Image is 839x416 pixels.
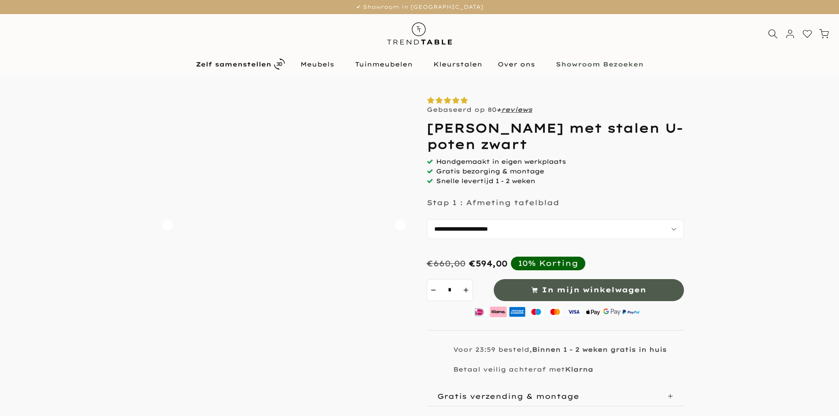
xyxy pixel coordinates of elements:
button: Carousel Next Arrow [395,220,406,230]
a: Meubels [292,59,347,70]
span: In mijn winkelwagen [542,283,646,296]
button: In mijn winkelwagen [494,279,684,301]
img: Douglas bartafel met stalen U-poten zwart [155,357,205,407]
img: Douglas bartafel met stalen U-poten zwart [155,96,413,353]
p: Stap 1 : Afmeting tafelblad [427,198,559,207]
strong: + [496,106,501,114]
p: Voor 23:59 besteld, [453,346,667,353]
img: trend-table [381,14,458,53]
img: Douglas bartafel met stalen U-poten zwart [259,357,309,407]
div: 10% Korting [518,258,578,268]
span: Snelle levertijd 1 - 2 weken [436,177,535,185]
a: Kleurstalen [425,59,490,70]
a: reviews [501,106,532,114]
a: Tuinmeubelen [347,59,425,70]
input: Quantity [440,279,460,301]
a: Over ons [490,59,548,70]
button: Carousel Back Arrow [163,220,173,230]
span: Handgemaakt in eigen werkplaats [436,158,566,166]
div: €594,00 [469,258,507,269]
a: Showroom Bezoeken [548,59,651,70]
b: Zelf samenstellen [196,61,271,67]
img: Douglas bartafel met stalen U-poten zwart [311,357,361,407]
button: increment [460,279,473,301]
strong: Binnen 1 - 2 weken gratis in huis [532,346,667,353]
p: ✔ Showroom in [GEOGRAPHIC_DATA] [11,2,828,12]
select: autocomplete="off" [427,219,684,239]
button: decrement [427,279,440,301]
b: Showroom Bezoeken [556,61,643,67]
strong: Klarna [565,365,593,373]
img: Douglas bartafel met stalen U-poten zwart gepoedercoat [363,357,413,407]
a: Zelf samenstellen [188,56,292,72]
p: Gebaseerd op 80 [427,106,532,114]
p: Gratis verzending & montage [437,392,579,401]
span: Gratis bezorging & montage [436,167,544,175]
p: Betaal veilig achteraf met [453,365,593,373]
h1: [PERSON_NAME] met stalen U-poten zwart [427,120,684,152]
div: €660,00 [427,258,466,269]
iframe: toggle-frame [1,371,45,415]
img: Douglas bartafel met stalen U-poten zwart [207,357,257,407]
